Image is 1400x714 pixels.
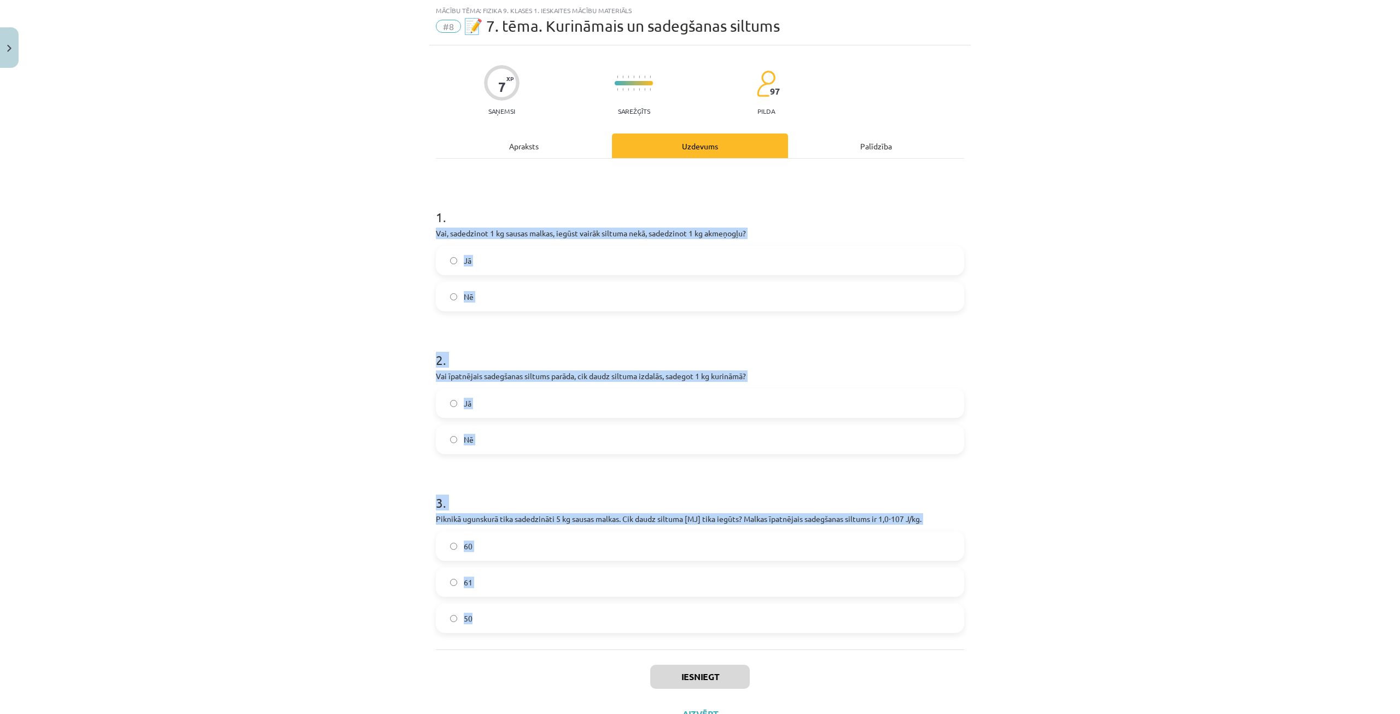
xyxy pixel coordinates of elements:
[464,541,472,552] span: 60
[464,577,472,588] span: 61
[622,88,623,91] img: icon-short-line-57e1e144782c952c97e751825c79c345078a6d821885a25fce030b3d8c18986b.svg
[450,257,457,264] input: Jā
[7,45,11,52] img: icon-close-lesson-0947bae3869378f0d4975bcd49f059093ad1ed9edebbc8119c70593378902aed.svg
[644,88,645,91] img: icon-short-line-57e1e144782c952c97e751825c79c345078a6d821885a25fce030b3d8c18986b.svg
[770,86,780,96] span: 97
[639,88,640,91] img: icon-short-line-57e1e144782c952c97e751825c79c345078a6d821885a25fce030b3d8c18986b.svg
[436,228,964,239] p: Vai, sadedzinot 1 kg sausas malkas, iegūst vairāk siltuma nekā, sadedzinot 1 kg akmeņogļu?
[450,579,457,586] input: 61
[506,76,514,82] span: XP
[464,613,472,624] span: 50
[617,88,618,91] img: icon-short-line-57e1e144782c952c97e751825c79c345078a6d821885a25fce030b3d8c18986b.svg
[436,370,964,382] p: Vai īpatnējais sadegšanas siltums parāda, cik daudz siltuma izdalās, sadegot 1 kg kurināmā?
[464,255,471,266] span: Jā
[639,76,640,78] img: icon-short-line-57e1e144782c952c97e751825c79c345078a6d821885a25fce030b3d8c18986b.svg
[464,291,474,303] span: Nē
[650,76,651,78] img: icon-short-line-57e1e144782c952c97e751825c79c345078a6d821885a25fce030b3d8c18986b.svg
[612,133,788,158] div: Uzdevums
[436,476,964,510] h1: 3 .
[633,88,634,91] img: icon-short-line-57e1e144782c952c97e751825c79c345078a6d821885a25fce030b3d8c18986b.svg
[650,665,750,689] button: Iesniegt
[650,88,651,91] img: icon-short-line-57e1e144782c952c97e751825c79c345078a6d821885a25fce030b3d8c18986b.svg
[436,333,964,367] h1: 2 .
[436,513,964,525] p: Piknikā ugunskurā tika sadedzināti 5 kg sausas malkas. Cik daudz siltuma [MJ] tika iegūts? Malkas...
[628,76,629,78] img: icon-short-line-57e1e144782c952c97e751825c79c345078a6d821885a25fce030b3d8c18986b.svg
[450,436,457,443] input: Nē
[464,434,474,445] span: Nē
[622,76,623,78] img: icon-short-line-57e1e144782c952c97e751825c79c345078a6d821885a25fce030b3d8c18986b.svg
[788,133,964,158] div: Palīdzība
[450,400,457,407] input: Jā
[618,107,650,115] p: Sarežģīts
[756,70,775,97] img: students-c634bb4e5e11cddfef0936a35e636f08e4e9abd3cc4e673bd6f9a4125e45ecb1.svg
[464,398,471,409] span: Jā
[617,76,618,78] img: icon-short-line-57e1e144782c952c97e751825c79c345078a6d821885a25fce030b3d8c18986b.svg
[436,133,612,158] div: Apraksts
[450,543,457,550] input: 60
[644,76,645,78] img: icon-short-line-57e1e144782c952c97e751825c79c345078a6d821885a25fce030b3d8c18986b.svg
[498,79,506,95] div: 7
[628,88,629,91] img: icon-short-line-57e1e144782c952c97e751825c79c345078a6d821885a25fce030b3d8c18986b.svg
[450,293,457,300] input: Nē
[757,107,775,115] p: pilda
[450,615,457,622] input: 50
[436,7,964,14] div: Mācību tēma: Fizika 9. klases 1. ieskaites mācību materiāls
[436,20,461,33] span: #8
[464,17,780,35] span: 📝 7. tēma. Kurināmais un sadegšanas siltums
[484,107,520,115] p: Saņemsi
[633,76,634,78] img: icon-short-line-57e1e144782c952c97e751825c79c345078a6d821885a25fce030b3d8c18986b.svg
[436,190,964,224] h1: 1 .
